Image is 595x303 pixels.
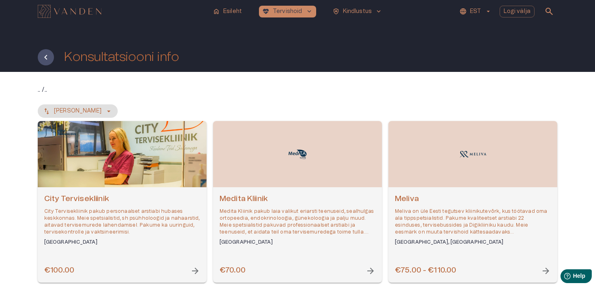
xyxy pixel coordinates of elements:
button: [PERSON_NAME] [38,104,118,118]
img: City Tervisekliinik logo [44,127,76,138]
p: Kindlustus [343,7,372,16]
h1: Konsultatsiooni info [64,50,179,64]
h6: [GEOGRAPHIC_DATA], [GEOGRAPHIC_DATA] [395,239,551,246]
h6: €75.00 - €110.00 [395,265,456,276]
h6: [GEOGRAPHIC_DATA] [44,239,200,246]
a: Navigate to homepage [38,6,206,17]
span: keyboard_arrow_down [375,8,382,15]
h6: Meliva [395,194,551,205]
button: health_and_safetyKindlustuskeyboard_arrow_down [329,6,386,17]
p: Tervishoid [273,7,302,16]
button: ecg_heartTervishoidkeyboard_arrow_down [259,6,316,17]
iframe: Help widget launcher [532,266,595,289]
img: Vanden logo [38,5,101,18]
button: EST [458,6,493,17]
a: Open selected supplier available booking dates [38,121,207,283]
p: City Tervisekliinik pakub personaalset arstiabi hubases keskkonnas. Meie spetsialistid, sh psühho... [44,208,200,236]
h6: [GEOGRAPHIC_DATA] [220,239,375,246]
h6: City Tervisekliinik [44,194,200,205]
a: Open selected supplier available booking dates [388,121,557,283]
span: home [213,8,220,15]
p: Medita Kliinik pakub laia valikut eriarsti teenuseid, sealhulgas ortopeedia, endokrinoloogia, gün... [220,208,375,236]
p: .. / .. [38,85,557,95]
p: EST [470,7,481,16]
p: [PERSON_NAME] [54,107,101,115]
p: Meliva on üle Eesti tegutsev kliinikutevõrk, kus töötavad oma ala tippspetsialistid. Pakume kvali... [395,208,551,236]
span: arrow_forward [190,266,200,276]
p: Logi välja [504,7,531,16]
img: Meliva logo [457,148,489,161]
span: health_and_safety [332,8,340,15]
span: search [544,6,554,16]
button: open search modal [541,3,557,19]
h6: €100.00 [44,265,74,276]
button: Tagasi [38,49,54,65]
a: Open selected supplier available booking dates [213,121,382,283]
span: keyboard_arrow_down [306,8,313,15]
button: homeEsileht [209,6,246,17]
p: Esileht [223,7,242,16]
h6: Medita Kliinik [220,194,375,205]
button: Logi välja [500,6,535,17]
span: arrow_forward [366,266,375,276]
img: Medita Kliinik logo [281,148,314,161]
span: ecg_heart [262,8,269,15]
h6: €70.00 [220,265,246,276]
